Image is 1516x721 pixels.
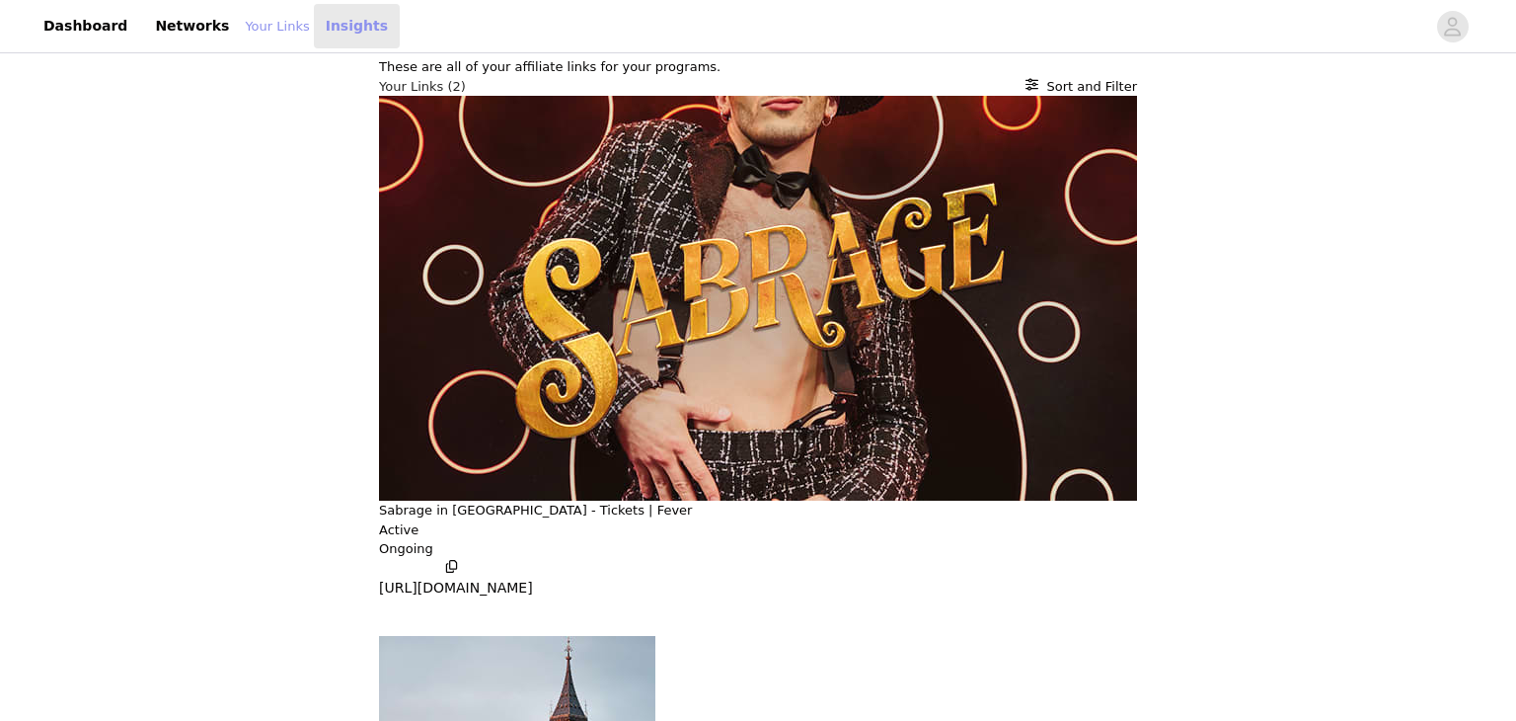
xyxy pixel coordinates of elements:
[379,77,466,97] h3: Your Links (2)
[379,501,692,521] button: Sabrage in [GEOGRAPHIC_DATA] - Tickets | Fever
[143,4,241,48] a: Networks
[379,539,1137,559] p: Ongoing
[245,17,309,37] a: Your Links
[1443,11,1462,42] div: avatar
[379,96,1137,501] img: Sabrage in London - Tickets | Fever
[379,521,418,540] p: Active
[32,4,139,48] a: Dashboard
[1025,77,1137,97] button: Sort and Filter
[379,57,1137,77] p: These are all of your affiliate links for your programs.
[379,578,533,599] p: [URL][DOMAIN_NAME]
[379,559,533,600] button: [URL][DOMAIN_NAME]
[314,4,400,48] a: Insights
